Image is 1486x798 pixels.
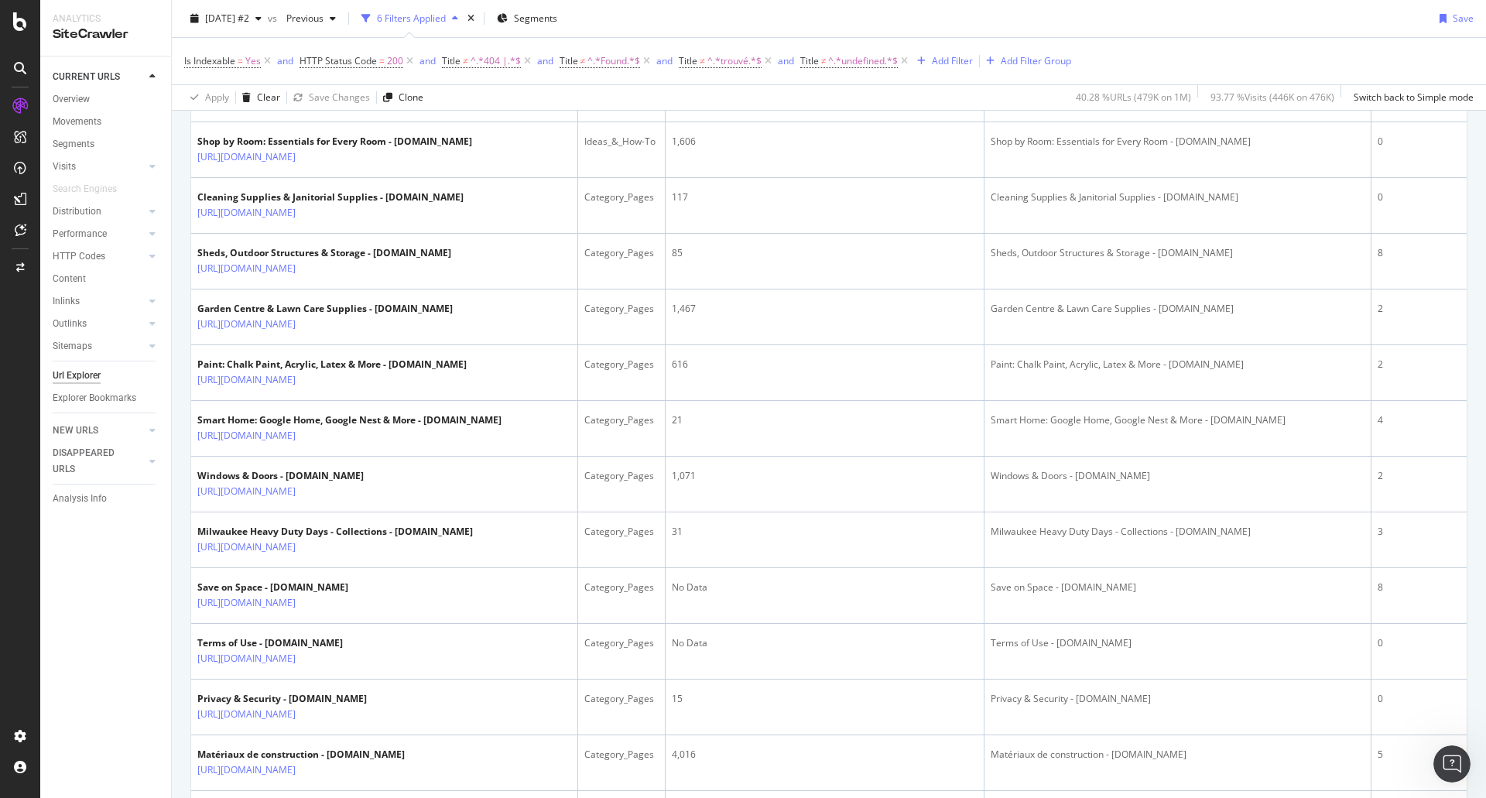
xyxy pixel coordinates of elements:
img: Profile image for Customer Support [44,9,69,33]
div: DISAPPEARED URLS [53,445,131,478]
div: Category_Pages [584,692,659,706]
div: Category_Pages [584,302,659,316]
div: Search Engines [53,181,117,197]
div: Category_Pages [584,748,659,762]
div: Category_Pages [584,525,659,539]
div: Explorer Bookmarks [53,390,136,406]
a: [URL][DOMAIN_NAME] [197,762,296,778]
button: [DATE] #2 [184,6,268,31]
span: ≠ [700,54,705,67]
span: Title [800,54,819,67]
p: The team can also help [75,19,193,35]
div: and [419,54,436,67]
div: Segments [53,136,94,152]
a: Url Explorer [53,368,160,384]
div: Clear [257,91,280,104]
div: Matériaux de construction - [DOMAIN_NAME] [991,748,1364,762]
div: Add Filter Group [1001,54,1071,67]
a: [URL][DOMAIN_NAME] [197,484,296,499]
a: Movements [53,114,160,130]
div: Smart Home: Google Home, Google Nest & More - [DOMAIN_NAME] [991,413,1364,427]
a: CURRENT URLS [53,69,145,85]
a: [URL][DOMAIN_NAME] [197,317,296,332]
a: [URL][DOMAIN_NAME] [197,651,296,666]
div: Windows & Doors - [DOMAIN_NAME] [197,469,364,483]
div: Save on Space - [DOMAIN_NAME] [991,581,1364,594]
button: Upload attachment [74,507,86,519]
button: Segments [491,6,563,31]
a: [URL][DOMAIN_NAME] [197,595,296,611]
div: Terms of Use - [DOMAIN_NAME] [991,636,1364,650]
div: and [778,54,794,67]
div: Content [53,271,86,287]
a: Outlinks [53,316,145,332]
div: Shop by Room: Essentials for Every Room - [DOMAIN_NAME] [991,135,1364,149]
span: = [238,54,243,67]
a: [URL][DOMAIN_NAME] [197,372,296,388]
a: Performance [53,226,145,242]
div: Milwaukee Heavy Duty Days - Collections - [DOMAIN_NAME] [991,525,1364,539]
button: and [277,53,293,68]
span: ≠ [821,54,827,67]
div: HTTP Codes [53,248,105,265]
div: Customer Support says… [12,71,297,509]
div: Save [1453,12,1474,25]
div: Save Changes [309,91,370,104]
span: Yes [245,50,261,72]
div: : When someone searches for content on the original page (page A), search engines might serve the... [25,354,285,430]
a: Source reference 9276025: [257,334,269,346]
span: ≠ [580,54,586,67]
h1: Customer Support [75,8,187,19]
button: Home [242,6,272,36]
div: 40.28 % URLs ( 479K on 1M ) [1076,91,1191,104]
div: CURRENT URLS [53,69,120,85]
div: 616 [672,358,978,372]
div: Category_Pages [584,469,659,483]
div: No Data [672,581,978,594]
a: Sitemaps [53,338,145,354]
button: Emoji picker [24,507,36,519]
textarea: Message… [13,474,296,501]
span: Is Indexable [184,54,235,67]
div: and [277,54,293,67]
div: 15 [672,692,978,706]
div: Cleaning Supplies & Janitorial Supplies - [DOMAIN_NAME] [991,190,1364,204]
div: Category_Pages [584,246,659,260]
div: Yes, canonical URLs do carry PageRank! When a URL has a canonical tag pointing to another page, i... [12,71,297,508]
div: Sheds, Outdoor Structures & Storage - [DOMAIN_NAME] [991,246,1364,260]
b: Signal Consolidation [25,187,150,200]
div: 31 [672,525,978,539]
button: and [537,53,553,68]
button: Add Filter Group [980,52,1071,70]
div: 4,016 [672,748,978,762]
div: Matériaux de construction - [DOMAIN_NAME] [197,748,405,762]
span: HTTP Status Code [300,54,377,67]
a: [URL][DOMAIN_NAME] [197,428,296,444]
a: [URL][DOMAIN_NAME] [197,539,296,555]
a: NEW URLS [53,423,145,439]
div: 6 Filters Applied [377,12,446,25]
div: Analytics [53,12,159,26]
div: NEW URLS [53,423,98,439]
div: Add Filter [932,54,973,67]
div: Sheds, Outdoor Structures & Storage - [DOMAIN_NAME] [197,246,451,260]
div: times [464,11,478,26]
a: [URL][DOMAIN_NAME] [197,707,296,722]
button: Clone [377,85,423,110]
span: Segments [514,12,557,25]
div: : Our system tracks Internal PageRank, which measures how link juice flows through your website. ... [25,270,285,346]
div: Privacy & Security - [DOMAIN_NAME] [197,692,367,706]
div: Switch back to Simple mode [1354,91,1474,104]
div: Category_Pages [584,413,659,427]
div: Smart Home: Google Home, Google Nest & More - [DOMAIN_NAME] [197,413,502,427]
span: ^.*Found.*$ [587,50,640,72]
div: Garden Centre & Lawn Care Supplies - [DOMAIN_NAME] [197,302,453,316]
div: Outlinks [53,316,87,332]
div: Clone [399,91,423,104]
a: DISAPPEARED URLS [53,445,145,478]
span: Previous [280,12,324,25]
button: Apply [184,85,229,110]
div: Apply [205,91,229,104]
b: Search Result Impact [25,354,155,367]
div: Milwaukee Heavy Duty Days - Collections - [DOMAIN_NAME] [197,525,473,539]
